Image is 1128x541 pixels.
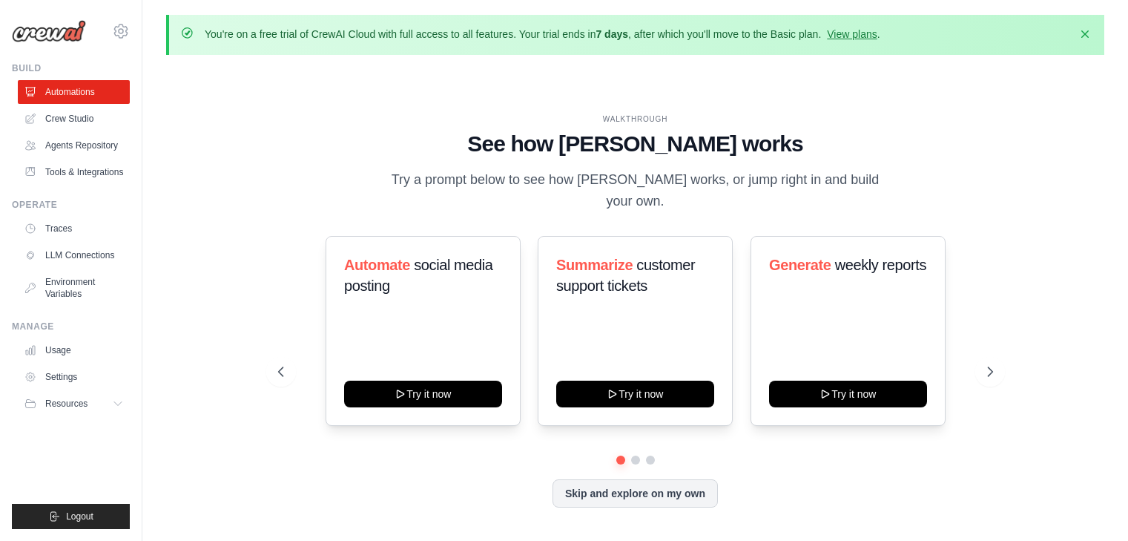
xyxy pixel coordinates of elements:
[12,504,130,529] button: Logout
[278,114,993,125] div: WALKTHROUGH
[344,257,410,273] span: Automate
[18,338,130,362] a: Usage
[12,62,130,74] div: Build
[556,257,633,273] span: Summarize
[205,27,880,42] p: You're on a free trial of CrewAI Cloud with full access to all features. Your trial ends in , aft...
[386,169,885,213] p: Try a prompt below to see how [PERSON_NAME] works, or jump right in and build your own.
[18,80,130,104] a: Automations
[18,134,130,157] a: Agents Repository
[769,381,927,407] button: Try it now
[278,131,993,157] h1: See how [PERSON_NAME] works
[18,392,130,416] button: Resources
[12,321,130,332] div: Manage
[344,381,502,407] button: Try it now
[827,28,877,40] a: View plans
[18,107,130,131] a: Crew Studio
[12,20,86,42] img: Logo
[344,257,493,294] span: social media posting
[553,479,718,508] button: Skip and explore on my own
[18,217,130,240] a: Traces
[556,381,714,407] button: Try it now
[835,257,926,273] span: weekly reports
[18,160,130,184] a: Tools & Integrations
[45,398,88,410] span: Resources
[66,511,93,522] span: Logout
[18,365,130,389] a: Settings
[596,28,628,40] strong: 7 days
[12,199,130,211] div: Operate
[18,243,130,267] a: LLM Connections
[769,257,831,273] span: Generate
[18,270,130,306] a: Environment Variables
